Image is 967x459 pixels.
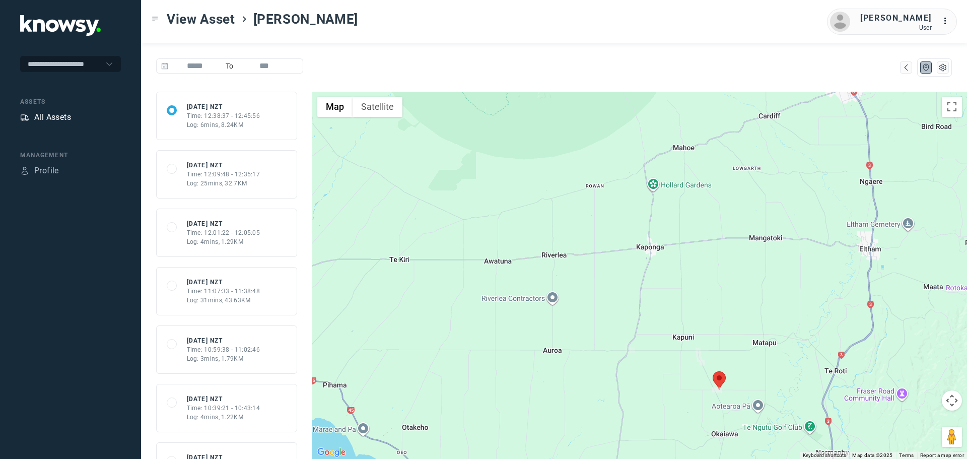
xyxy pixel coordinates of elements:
[187,413,260,422] div: Log: 4mins, 1.22KM
[187,287,260,296] div: Time: 11:07:33 - 11:38:48
[187,354,260,363] div: Log: 3mins, 1.79KM
[187,228,260,237] div: Time: 12:01:22 - 12:05:05
[20,15,101,36] img: Application Logo
[187,102,260,111] div: [DATE] NZT
[942,15,954,27] div: :
[187,120,260,129] div: Log: 6mins, 8.24KM
[942,390,962,411] button: Map camera controls
[353,97,402,117] button: Show satellite imagery
[187,336,260,345] div: [DATE] NZT
[20,151,121,160] div: Management
[315,446,348,459] img: Google
[315,446,348,459] a: Open this area in Google Maps (opens a new window)
[942,97,962,117] button: Toggle fullscreen view
[830,12,850,32] img: avatar.png
[187,179,260,188] div: Log: 25mins, 32.7KM
[803,452,846,459] button: Keyboard shortcuts
[187,404,260,413] div: Time: 10:39:21 - 10:43:14
[152,16,159,23] div: Toggle Menu
[187,296,260,305] div: Log: 31mins, 43.63KM
[20,111,71,123] a: AssetsAll Assets
[852,452,893,458] span: Map data ©2025
[860,12,932,24] div: [PERSON_NAME]
[187,395,260,404] div: [DATE] NZT
[187,345,260,354] div: Time: 10:59:38 - 11:02:46
[20,165,59,177] a: ProfileProfile
[187,111,260,120] div: Time: 12:38:37 - 12:45:56
[20,97,121,106] div: Assets
[942,427,962,447] button: Drag Pegman onto the map to open Street View
[938,63,947,72] div: List
[317,97,353,117] button: Show street map
[899,452,914,458] a: Terms
[187,161,260,170] div: [DATE] NZT
[920,452,964,458] a: Report a map error
[240,15,248,23] div: >
[167,10,235,28] span: View Asset
[20,113,29,122] div: Assets
[902,63,911,72] div: Map
[942,15,954,29] div: :
[922,63,931,72] div: Map
[942,17,952,25] tspan: ...
[187,237,260,246] div: Log: 4mins, 1.29KM
[20,166,29,175] div: Profile
[222,58,238,74] span: To
[860,24,932,31] div: User
[187,278,260,287] div: [DATE] NZT
[34,111,71,123] div: All Assets
[187,219,260,228] div: [DATE] NZT
[34,165,59,177] div: Profile
[253,10,358,28] span: [PERSON_NAME]
[187,170,260,179] div: Time: 12:09:48 - 12:35:17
